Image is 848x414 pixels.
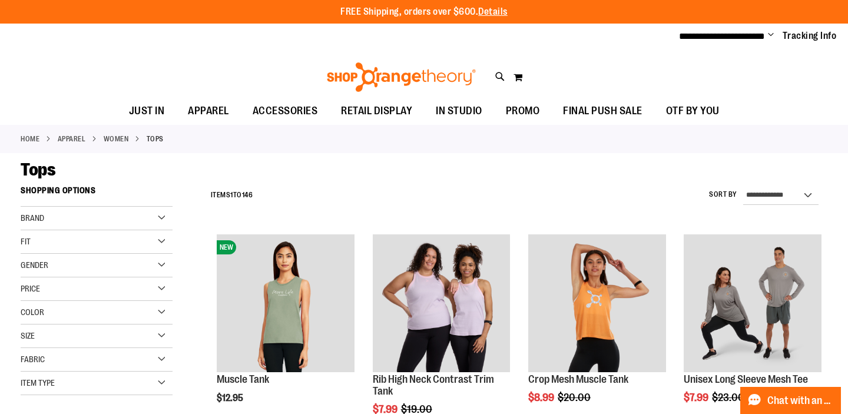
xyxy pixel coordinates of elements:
a: Details [478,6,508,17]
img: Muscle Tank [217,234,355,372]
strong: Tops [147,134,164,144]
a: Tracking Info [783,29,837,42]
span: Fit [21,237,31,246]
img: Rib Tank w/ Contrast Binding primary image [373,234,511,372]
span: Fabric [21,355,45,364]
span: 146 [242,191,253,199]
a: Rib High Neck Contrast Trim Tank [373,373,494,397]
span: Gender [21,260,48,270]
a: Muscle TankNEW [217,234,355,374]
a: Unisex Long Sleeve Mesh Tee primary image [684,234,821,374]
span: Size [21,331,35,340]
span: Chat with an Expert [767,395,834,406]
a: Muscle Tank [217,373,269,385]
a: Crop Mesh Muscle Tank [528,373,628,385]
span: $7.99 [684,392,710,403]
span: FINAL PUSH SALE [563,98,642,124]
span: Price [21,284,40,293]
a: Home [21,134,39,144]
span: $8.99 [528,392,556,403]
img: Shop Orangetheory [325,62,478,92]
img: Crop Mesh Muscle Tank primary image [528,234,666,372]
span: $23.00 [712,392,746,403]
h2: Items to [211,186,253,204]
a: WOMEN [104,134,129,144]
label: Sort By [709,190,737,200]
span: Color [21,307,44,317]
span: Item Type [21,378,55,387]
img: Unisex Long Sleeve Mesh Tee primary image [684,234,821,372]
span: 1 [230,191,233,199]
strong: Shopping Options [21,180,173,207]
span: IN STUDIO [436,98,482,124]
span: Brand [21,213,44,223]
a: APPAREL [58,134,86,144]
span: Tops [21,160,55,180]
button: Account menu [768,30,774,42]
a: Rib Tank w/ Contrast Binding primary image [373,234,511,374]
button: Chat with an Expert [740,387,842,414]
span: OTF BY YOU [666,98,720,124]
p: FREE Shipping, orders over $600. [340,5,508,19]
span: $20.00 [558,392,592,403]
span: RETAIL DISPLAY [341,98,412,124]
a: Unisex Long Sleeve Mesh Tee [684,373,808,385]
span: NEW [217,240,236,254]
a: Crop Mesh Muscle Tank primary image [528,234,666,374]
span: PROMO [506,98,540,124]
span: $12.95 [217,393,245,403]
span: APPAREL [188,98,229,124]
span: ACCESSORIES [253,98,318,124]
span: JUST IN [129,98,165,124]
